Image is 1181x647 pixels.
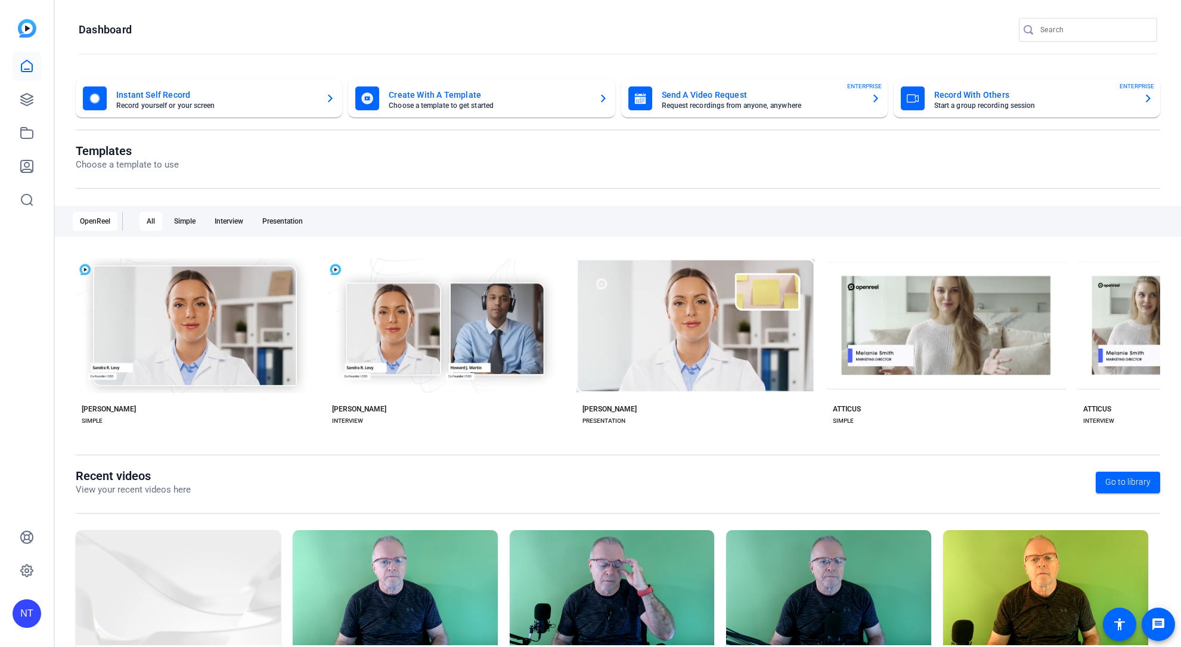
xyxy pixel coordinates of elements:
div: [PERSON_NAME] [582,404,637,414]
img: blue-gradient.svg [18,19,36,38]
mat-icon: message [1151,617,1165,631]
span: ENTERPRISE [847,82,882,91]
mat-card-subtitle: Choose a template to get started [389,102,588,109]
div: [PERSON_NAME] [82,404,136,414]
mat-card-title: Send A Video Request [662,88,861,102]
img: IV_43058_1731424788556_webcam [293,530,498,645]
p: Choose a template to use [76,158,179,172]
div: SIMPLE [833,416,854,426]
mat-card-title: Create With A Template [389,88,588,102]
div: PRESENTATION [582,416,625,426]
a: Go to library [1096,472,1160,493]
div: INTERVIEW [332,416,363,426]
img: IV_43059_1731425121905_webcam [726,530,931,645]
button: Instant Self RecordRecord yourself or your screen [76,79,342,117]
img: IV_43058_1731424163134_webcam [943,530,1148,645]
img: IV_43060_1731425231359_webcam [510,530,715,645]
mat-card-subtitle: Start a group recording session [934,102,1134,109]
button: Create With A TemplateChoose a template to get started [348,79,615,117]
img: Instant (43060) [76,530,281,645]
mat-icon: accessibility [1112,617,1127,631]
button: Record With OthersStart a group recording sessionENTERPRISE [894,79,1160,117]
div: SIMPLE [82,416,103,426]
div: All [140,212,162,231]
h1: Templates [76,144,179,158]
div: Interview [207,212,250,231]
mat-card-title: Instant Self Record [116,88,316,102]
div: NT [13,599,41,628]
span: ENTERPRISE [1120,82,1154,91]
div: Presentation [255,212,310,231]
div: [PERSON_NAME] [332,404,386,414]
h1: Dashboard [79,23,132,37]
div: Simple [167,212,203,231]
p: View your recent videos here [76,483,191,497]
div: ATTICUS [833,404,861,414]
div: ATTICUS [1083,404,1111,414]
h1: Recent videos [76,469,191,483]
mat-card-title: Record With Others [934,88,1134,102]
mat-card-subtitle: Request recordings from anyone, anywhere [662,102,861,109]
div: INTERVIEW [1083,416,1114,426]
span: Go to library [1105,476,1151,488]
mat-card-subtitle: Record yourself or your screen [116,102,316,109]
button: Send A Video RequestRequest recordings from anyone, anywhereENTERPRISE [621,79,888,117]
input: Search [1040,23,1148,37]
div: OpenReel [73,212,117,231]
